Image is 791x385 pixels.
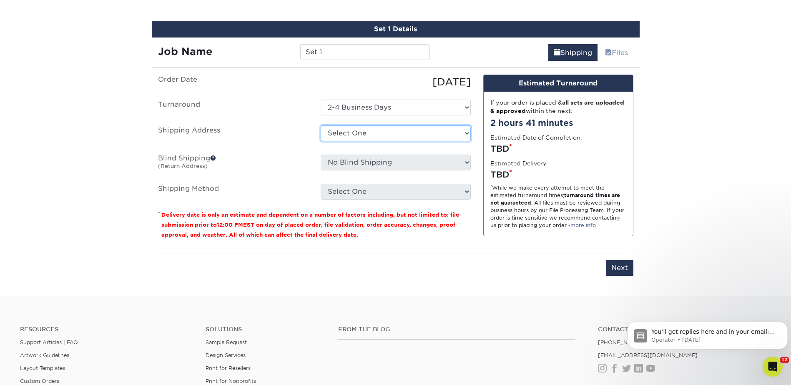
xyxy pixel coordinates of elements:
a: [EMAIL_ADDRESS][DOMAIN_NAME] [598,352,698,358]
a: Print for Resellers [206,365,251,371]
div: TBD [490,142,626,155]
label: Order Date [152,75,314,90]
span: shipping [554,49,560,57]
div: Estimated Turnaround [484,75,633,92]
small: (Return Address) [158,163,208,169]
small: Delivery date is only an estimate and dependent on a number of factors including, but not limited... [161,212,459,238]
span: 12:00 PM [217,222,243,228]
label: Estimated Delivery: [490,159,548,167]
iframe: Intercom notifications message [624,304,791,362]
a: Custom Orders [20,378,59,384]
label: Shipping Method [152,184,314,200]
a: Files [600,44,633,61]
a: more info [570,222,596,228]
div: If your order is placed & within the next: [490,98,626,115]
a: Print for Nonprofits [206,378,256,384]
div: While we make every attempt to meet the estimated turnaround times; . All files must be reviewed ... [490,184,626,229]
input: Enter a job name [300,44,430,60]
strong: Job Name [158,45,212,57]
label: Blind Shipping [152,155,314,174]
h4: Solutions [206,326,326,333]
label: Estimated Date of Completion: [490,133,582,142]
a: Support Articles | FAQ [20,339,78,345]
a: Sample Request [206,339,247,345]
a: Shipping [548,44,598,61]
h4: Resources [20,326,193,333]
div: Set 1 Details [152,21,640,37]
a: Design Services [206,352,246,358]
label: Turnaround [152,100,314,115]
input: Next [606,260,633,276]
label: Shipping Address [152,125,314,145]
div: [DATE] [314,75,477,90]
span: 12 [780,357,789,363]
div: TBD [490,168,626,181]
a: [PHONE_NUMBER] [598,339,650,345]
a: Layout Templates [20,365,65,371]
a: Artwork Guidelines [20,352,69,358]
a: Contact [598,326,771,333]
h4: From the Blog [338,326,575,333]
div: 2 hours 41 minutes [490,117,626,129]
span: files [605,49,612,57]
iframe: Intercom live chat [763,357,783,377]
